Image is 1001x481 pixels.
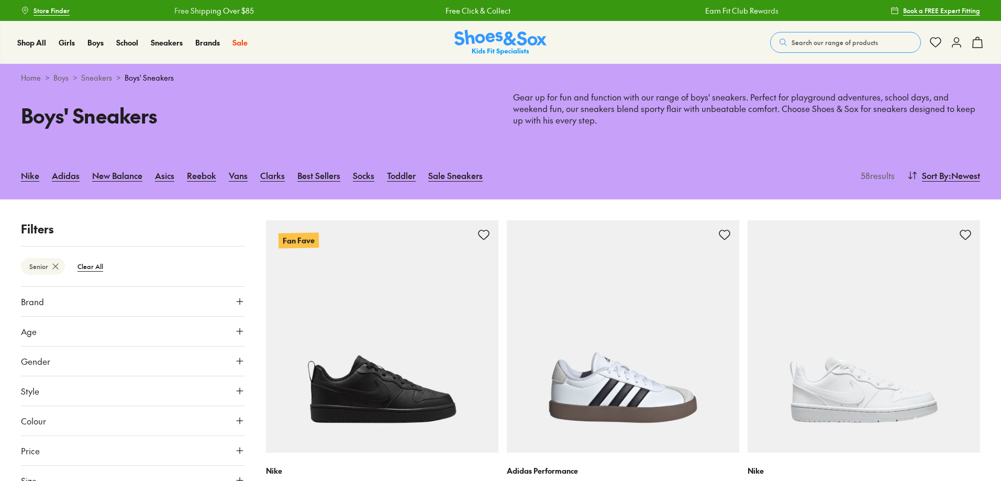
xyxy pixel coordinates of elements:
[53,72,69,83] a: Boys
[21,406,245,435] button: Colour
[116,37,138,48] a: School
[21,355,50,367] span: Gender
[59,37,75,48] a: Girls
[857,169,895,182] p: 58 results
[229,164,248,187] a: Vans
[21,385,39,397] span: Style
[173,5,252,16] a: Free Shipping Over $85
[34,6,70,15] span: Store Finder
[155,164,174,187] a: Asics
[21,376,245,406] button: Style
[21,72,980,83] div: > > >
[279,232,319,248] p: Fan Fave
[87,37,104,48] a: Boys
[907,164,980,187] button: Sort By:Newest
[21,346,245,376] button: Gender
[21,1,70,20] a: Store Finder
[922,169,949,182] span: Sort By
[444,5,509,16] a: Free Click & Collect
[187,164,216,187] a: Reebok
[903,6,980,15] span: Book a FREE Expert Fitting
[81,72,112,83] a: Sneakers
[454,30,547,55] a: Shoes & Sox
[69,257,112,276] btn: Clear All
[949,169,980,182] span: : Newest
[52,164,80,187] a: Adidas
[92,164,142,187] a: New Balance
[21,295,44,308] span: Brand
[21,100,488,130] h1: Boys' Sneakers
[770,32,921,53] button: Search our range of products
[507,465,739,476] p: Adidas Performance
[260,164,285,187] a: Clarks
[387,164,416,187] a: Toddler
[21,325,37,338] span: Age
[21,72,41,83] a: Home
[195,37,220,48] a: Brands
[704,5,777,16] a: Earn Fit Club Rewards
[748,465,980,476] p: Nike
[428,164,483,187] a: Sale Sneakers
[21,444,40,457] span: Price
[21,287,245,316] button: Brand
[151,37,183,48] a: Sneakers
[21,317,245,346] button: Age
[21,258,65,275] btn: Senior
[353,164,374,187] a: Socks
[266,465,498,476] p: Nike
[297,164,340,187] a: Best Sellers
[454,30,547,55] img: SNS_Logo_Responsive.svg
[21,415,46,427] span: Colour
[21,220,245,238] p: Filters
[21,436,245,465] button: Price
[21,164,39,187] a: Nike
[513,92,980,126] p: Gear up for fun and function with our range of boys' sneakers. Perfect for playground adventures,...
[891,1,980,20] a: Book a FREE Expert Fitting
[792,38,878,47] span: Search our range of products
[266,220,498,453] a: Fan Fave
[17,37,46,48] a: Shop All
[232,37,248,48] a: Sale
[125,72,174,83] span: Boys' Sneakers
